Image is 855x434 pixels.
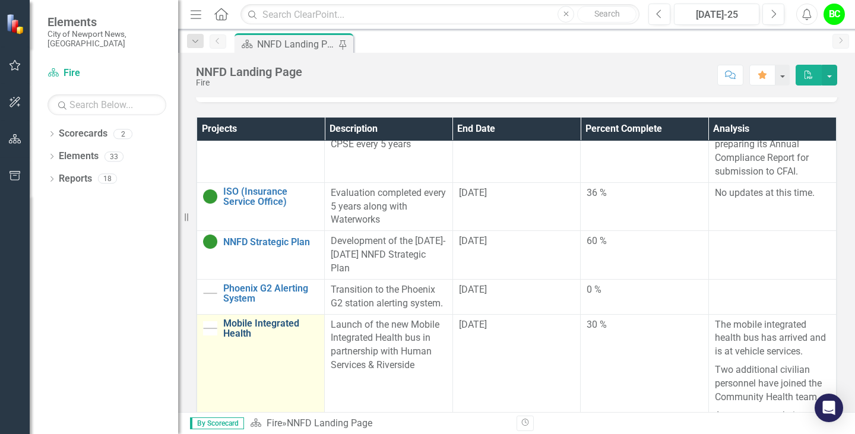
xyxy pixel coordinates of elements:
a: Mobile Integrated Health [223,318,318,339]
div: NNFD Landing Page [287,417,372,429]
p: Transition to the Phoenix G2 station alerting system. [331,283,446,311]
a: Fire [47,66,166,80]
a: ISO (Insurance Service Office) [223,186,318,207]
a: Phoenix G2 Alerting System [223,283,318,304]
img: Not Started [203,321,217,335]
img: ClearPoint Strategy [6,13,27,34]
input: Search Below... [47,94,166,115]
div: Open Intercom Messenger [815,394,843,422]
p: The mobile integrated health bus has arrived and is at vehicle services. [715,318,830,362]
span: [DATE] [459,187,487,198]
td: Double-Click to Edit [581,279,708,314]
span: Search [594,9,620,18]
div: Fire [196,78,302,87]
div: » [250,417,508,430]
button: [DATE]-25 [674,4,759,25]
span: Elements [47,15,166,29]
small: City of Newport News, [GEOGRAPHIC_DATA] [47,29,166,49]
a: Elements [59,150,99,163]
a: Reports [59,172,92,186]
img: Not Started [203,286,217,300]
button: Search [577,6,636,23]
p: The department is preparing its Annual Compliance Report for submission to CFAI. [715,124,830,178]
div: 0 % [587,283,702,297]
a: NNFD Strategic Plan [223,237,318,248]
div: 2 [113,129,132,139]
td: Double-Click to Edit [708,121,836,182]
td: Double-Click to Edit [581,182,708,231]
span: [DATE] [459,235,487,246]
span: [DATE] [459,319,487,330]
a: Scorecards [59,127,107,141]
td: Double-Click to Edit Right Click for Context Menu [197,231,325,280]
div: NNFD Landing Page [257,37,335,52]
td: Double-Click to Edit [708,279,836,314]
div: NNFD Landing Page [196,65,302,78]
span: [DATE] [459,284,487,295]
input: Search ClearPoint... [240,4,639,25]
td: Double-Click to Edit Right Click for Context Menu [197,279,325,314]
td: Double-Click to Edit [581,231,708,280]
p: Launch of the new Mobile Integrated Health bus in partnership with Human Services & Riverside [331,318,446,372]
div: 60 % [587,235,702,248]
p: Evaluation completed every 5 years along with Waterworks [331,186,446,227]
div: [DATE]-25 [678,8,755,22]
img: On Target [203,189,217,204]
p: Two additional civilian personnel have joined the Community Health team. [715,361,830,407]
td: Double-Click to Edit Right Click for Context Menu [197,182,325,231]
td: Double-Click to Edit [708,182,836,231]
p: Development of the [DATE]-[DATE] NNFD Strategic Plan [331,235,446,275]
div: 33 [104,151,123,161]
button: BC [824,4,845,25]
div: 36 % [587,186,702,200]
div: 30 % [587,318,702,332]
td: Double-Click to Edit Right Click for Context Menu [197,121,325,182]
td: Double-Click to Edit [581,121,708,182]
p: No updates at this time. [715,186,830,200]
div: 18 [98,174,117,184]
span: By Scorecard [190,417,244,429]
img: On Target [203,235,217,249]
a: Fire [267,417,282,429]
td: Double-Click to Edit [708,231,836,280]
